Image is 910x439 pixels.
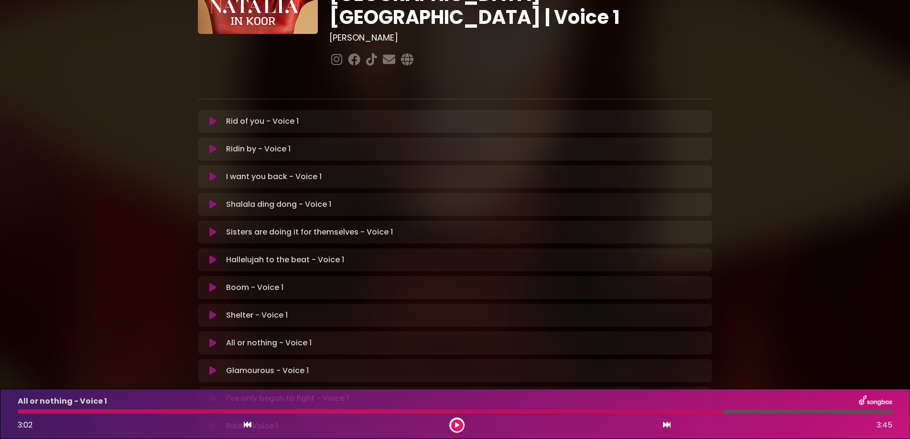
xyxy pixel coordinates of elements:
p: Glamourous - Voice 1 [226,365,309,376]
p: Shalala ding dong - Voice 1 [226,199,331,210]
p: Sisters are doing it for themselves - Voice 1 [226,226,393,238]
p: Boom - Voice 1 [226,282,283,293]
p: Ridin by - Voice 1 [226,143,291,155]
h3: [PERSON_NAME] [329,32,712,43]
span: 3:02 [18,419,32,430]
img: songbox-logo-white.png [859,395,892,407]
p: All or nothing - Voice 1 [226,337,312,349]
p: Shelter - Voice 1 [226,310,288,321]
p: Rid of you - Voice 1 [226,116,299,127]
p: All or nothing - Voice 1 [18,396,107,407]
span: 3:45 [877,419,892,431]
p: Hallelujah to the beat - Voice 1 [226,254,344,266]
p: I want you back - Voice 1 [226,171,322,182]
